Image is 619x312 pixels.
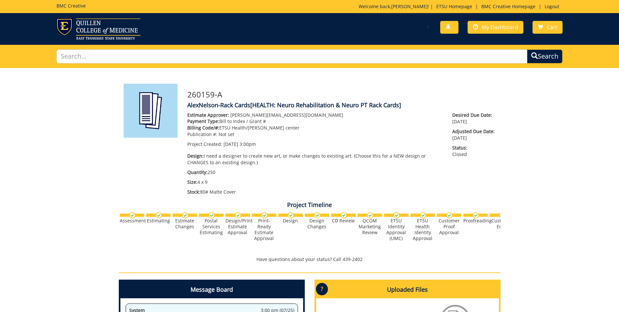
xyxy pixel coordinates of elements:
[367,212,373,218] img: checkmark
[316,283,328,295] p: ?
[187,131,217,137] span: Publication #:
[250,101,401,109] span: [HEALTH: Neuro Rehabilitation & Neuro PT Rack Cards]
[187,179,443,185] p: 4 x 9
[433,3,475,9] a: ETSU Homepage
[394,212,400,218] img: checkmark
[278,218,303,224] div: Design
[187,112,229,118] span: Estimate Approver:
[120,218,144,224] div: Assessment
[146,218,171,224] div: Estimating
[187,118,443,125] p: Bill to Index / Grant #
[541,3,563,9] a: Logout
[187,169,443,176] p: 250
[331,218,356,224] div: CD Review
[187,112,443,118] p: [PERSON_NAME][EMAIL_ADDRESS][DOMAIN_NAME]
[56,49,527,63] input: Search...
[187,118,219,124] span: Payment Type:
[452,112,495,125] p: [DATE]
[156,212,162,218] img: checkmark
[199,218,224,235] div: Postal Services Estimating
[314,212,320,218] img: checkmark
[533,21,563,34] a: Cart
[478,3,539,9] a: BMC Creative Homepage
[129,212,135,218] img: checkmark
[468,21,523,34] a: My Dashboard
[56,18,140,40] img: ETSU logo
[452,145,495,158] p: Closed
[187,189,443,195] p: 80# Matte Cover
[452,145,495,151] span: Status:
[490,218,514,230] div: Customer Edits
[219,131,234,137] span: Not set
[235,212,241,218] img: checkmark
[187,141,222,147] span: Project Created:
[252,218,276,241] div: Print-Ready Estimate Approval
[187,102,496,109] h4: AlexNelson-Rack Cards
[187,179,197,185] span: Size:
[187,90,496,99] h3: 260159-A
[410,218,435,241] div: ETSU Health Identity Approval
[288,212,294,218] img: checkmark
[499,212,505,218] img: checkmark
[420,212,426,218] img: checkmark
[119,256,501,263] p: Have questions about your status? Call 439-2402
[187,125,443,131] p: ETSU Health/[PERSON_NAME] center
[358,218,382,235] div: QCOM Marketing Review
[119,202,501,208] h4: Project Timeline
[56,3,86,8] h5: BMC Creative
[547,24,557,31] span: Cart
[182,212,188,218] img: checkmark
[187,153,443,166] p: I need a designer to create new art, or make changes to existing art. (Choose this for a NEW desi...
[452,112,495,118] span: Desired Due Date:
[224,141,256,147] span: [DATE] 3:00pm
[384,218,409,241] div: ETSU Identity Approval (UMC)
[391,3,428,9] a: [PERSON_NAME]
[187,189,200,195] span: Stock:
[463,218,488,224] div: Proofreading
[452,128,495,141] p: [DATE]
[341,212,347,218] img: checkmark
[187,125,219,131] span: Billing Code/#:
[527,49,563,63] button: Search
[187,169,208,175] span: Quantity:
[446,212,453,218] img: checkmark
[359,3,563,10] p: Welcome back, ! | | |
[437,218,461,235] div: Customer Proof Approval
[316,281,499,298] h4: Uploaded Files
[225,218,250,235] div: Design/Print Estimate Approval
[473,212,479,218] img: checkmark
[209,212,215,218] img: checkmark
[261,212,268,218] img: checkmark
[482,24,518,31] span: My Dashboard
[305,218,329,230] div: Design Changes
[452,128,495,135] span: Adjusted Due Date:
[120,281,303,298] h4: Message Board
[173,218,197,230] div: Estimate Changes
[187,153,204,159] span: Design:
[124,84,178,138] img: Product featured image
